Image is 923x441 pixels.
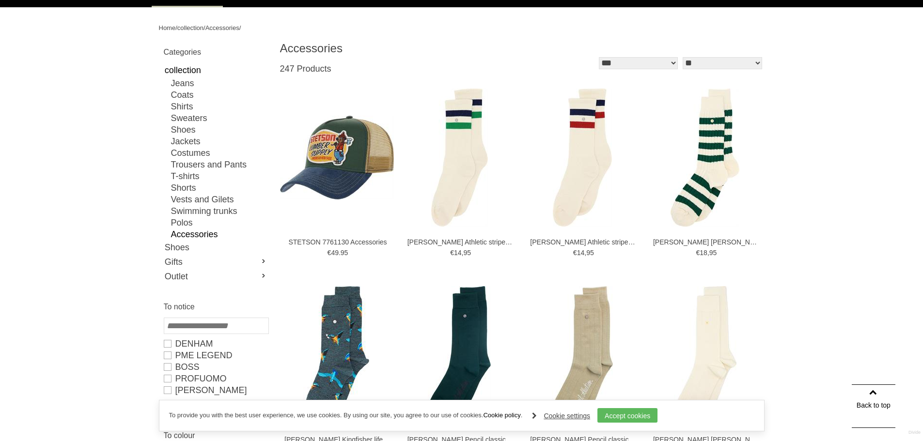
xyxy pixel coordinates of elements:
font: Trousers and Pants [171,160,247,169]
a: Coats [171,89,268,101]
font: € [328,249,331,257]
font: Shoes [171,125,196,135]
a: Vests and Gilets [171,194,268,205]
font: Accessories [171,229,218,239]
img: Alfredo Gonzales Pencil classic Accessories [552,286,613,424]
font: 95 [586,249,594,257]
font: 95 [463,249,471,257]
a: Outlet [164,269,268,284]
font: . [521,411,523,419]
a: Sweaters [171,112,268,124]
a: BOSS [164,361,268,373]
font: Coats [171,90,194,100]
font: , [462,249,464,257]
img: Alfredo Gonzales Merino cozy rib stripes Accessories [671,89,739,227]
img: Alfredo Gonzales Pencil classic Accessories [428,286,491,424]
a: STETSON 7761130 Accessories [284,238,391,246]
font: [PERSON_NAME] Athletic stripes Accessories [407,238,547,246]
a: PME LEGEND [164,350,268,361]
a: collection [164,63,268,77]
font: DENHAM [175,339,213,349]
a: DENHAM [164,338,268,350]
a: PROFUOMO [164,373,268,384]
font: Outlet [165,272,188,281]
a: Cookie settings [532,409,590,423]
a: Divide [908,426,921,439]
font: Categories [164,48,201,56]
font: STETSON 7761130 Accessories [288,238,387,246]
font: € [450,249,454,257]
font: Shorts [171,183,196,193]
font: Shirts [171,102,193,111]
a: Home [159,24,176,31]
a: Costumes [171,147,268,159]
font: 49.95 [331,249,348,257]
font: Jeans [171,78,194,88]
a: Jeans [171,77,268,89]
a: Shoes [171,124,268,136]
a: T-shirts [171,170,268,182]
a: Jackets [171,136,268,147]
font: 95 [709,249,717,257]
font: Cookie settings [544,412,590,420]
font: Swimming trunks [171,206,237,216]
a: Accessories [205,24,239,31]
font: € [696,249,700,257]
font: 14 [454,249,462,257]
a: Polos [171,217,268,228]
font: 18 [700,249,707,257]
font: 14 [577,249,585,257]
font: Polos [171,218,193,228]
a: [PERSON_NAME] [PERSON_NAME] cozy rib stripes Accessories [653,238,760,246]
a: Shorts [171,182,268,194]
font: / [175,24,177,31]
font: / [203,24,205,31]
a: collection [177,24,203,31]
font: BOSS [175,362,200,372]
font: PROFUOMO [175,374,227,383]
font: , [584,249,586,257]
font: To notice [164,303,195,311]
font: [PERSON_NAME] [175,385,247,395]
a: Shirts [171,101,268,112]
img: Alfredo Gonzales Kingfisher lifestyle merino Accessories [303,286,369,424]
font: , [707,249,709,257]
font: Accept cookies [605,412,650,420]
font: Accessories [280,42,343,55]
font: T-shirts [171,171,200,181]
a: Shoes [164,240,268,255]
font: Sweaters [171,113,207,123]
a: Accessories [171,228,268,240]
a: Gifts [164,255,268,269]
a: Swimming trunks [171,205,268,217]
font: collection [165,65,201,75]
font: Gifts [165,257,183,267]
img: Alfredo Gonzales Merino rib plain Accessories [674,286,736,424]
img: STETSON 7761130 Accessories [280,116,394,199]
img: Alfredo Gonzales Athletic stripes Accessories [553,89,612,227]
font: To colour [164,431,195,440]
font: To provide you with the best user experience, we use cookies. By using our site, you agree to our... [169,411,484,419]
a: [PERSON_NAME] [164,384,268,396]
a: [PERSON_NAME] Athletic stripes Accessories [530,238,637,246]
a: Accept cookies [597,408,657,423]
a: Trousers and Pants [171,159,268,170]
font: [PERSON_NAME] [PERSON_NAME] cozy rib stripes Accessories [653,238,852,246]
font: € [573,249,577,257]
img: Alfredo Gonzales Athletic stripes Accessories [431,89,488,227]
font: Costumes [171,148,210,158]
a: Cookie policy [483,411,520,419]
font: / [239,24,241,31]
font: Divide [908,430,921,435]
a: [PERSON_NAME] Athletic stripes Accessories [407,238,514,246]
font: Jackets [171,137,201,146]
font: Vests and Gilets [171,195,234,204]
font: [PERSON_NAME] Athletic stripes Accessories [530,238,670,246]
a: Back to top [852,384,895,428]
font: Shoes [165,243,189,252]
font: 247 Products [280,64,331,74]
